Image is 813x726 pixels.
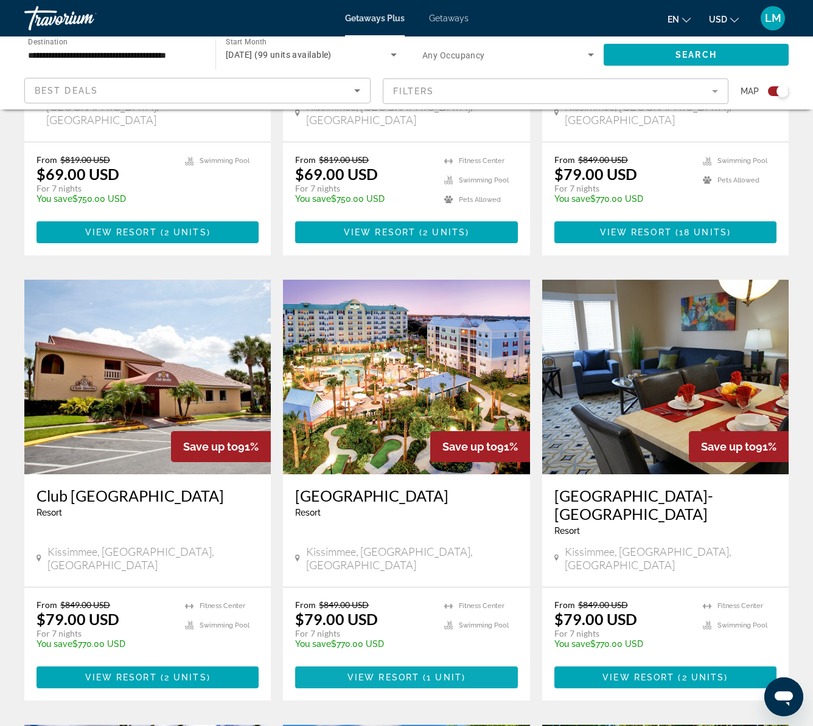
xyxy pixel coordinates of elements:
[717,176,759,184] span: Pets Allowed
[422,50,485,60] span: Any Occupancy
[37,183,173,194] p: For 7 nights
[226,50,332,60] span: [DATE] (99 units available)
[427,672,462,682] span: 1 unit
[668,15,679,24] span: en
[429,13,469,23] a: Getaways
[295,666,517,688] button: View Resort(1 unit)
[554,183,691,194] p: For 7 nights
[578,154,628,165] span: $849.00 USD
[347,672,419,682] span: View Resort
[675,50,717,60] span: Search
[24,2,146,34] a: Travorium
[554,165,637,183] p: $79.00 USD
[554,639,691,649] p: $770.00 USD
[37,508,62,517] span: Resort
[37,666,259,688] button: View Resort(2 units)
[60,600,110,610] span: $849.00 USD
[37,221,259,243] button: View Resort(2 units)
[554,610,637,628] p: $79.00 USD
[295,610,378,628] p: $79.00 USD
[554,666,776,688] button: View Resort(2 units)
[717,621,767,629] span: Swimming Pool
[295,486,517,505] a: [GEOGRAPHIC_DATA]
[419,672,466,682] span: ( )
[157,227,211,237] span: ( )
[689,431,789,462] div: 91%
[554,628,691,639] p: For 7 nights
[701,440,756,453] span: Save up to
[682,672,725,682] span: 2 units
[226,38,267,46] span: Start Month
[37,600,57,610] span: From
[157,672,211,682] span: ( )
[416,227,469,237] span: ( )
[383,78,729,105] button: Filter
[717,157,767,165] span: Swimming Pool
[672,227,731,237] span: ( )
[345,13,405,23] span: Getaways Plus
[668,10,691,28] button: Change language
[542,280,789,474] img: 6815I01L.jpg
[717,602,763,610] span: Fitness Center
[295,508,321,517] span: Resort
[37,639,72,649] span: You save
[442,440,497,453] span: Save up to
[37,628,173,639] p: For 7 nights
[295,639,331,649] span: You save
[306,100,518,126] span: Kissimmee, [GEOGRAPHIC_DATA], [GEOGRAPHIC_DATA]
[319,154,369,165] span: $819.00 USD
[24,280,271,474] img: 5169E01L.jpg
[35,86,98,95] span: Best Deals
[554,639,590,649] span: You save
[85,672,157,682] span: View Resort
[765,12,781,24] span: LM
[164,672,207,682] span: 2 units
[679,227,727,237] span: 18 units
[554,526,580,536] span: Resort
[295,194,331,204] span: You save
[600,227,672,237] span: View Resort
[171,431,271,462] div: 91%
[283,280,529,474] img: CL1IE01X.jpg
[37,639,173,649] p: $770.00 USD
[459,621,509,629] span: Swimming Pool
[757,5,789,31] button: User Menu
[295,600,316,610] span: From
[709,10,739,28] button: Change currency
[578,600,628,610] span: $849.00 USD
[295,183,431,194] p: For 7 nights
[200,621,249,629] span: Swimming Pool
[200,602,245,610] span: Fitness Center
[344,227,416,237] span: View Resort
[37,486,259,505] a: Club [GEOGRAPHIC_DATA]
[602,672,674,682] span: View Resort
[554,194,590,204] span: You save
[554,154,575,165] span: From
[459,157,504,165] span: Fitness Center
[37,154,57,165] span: From
[430,431,530,462] div: 91%
[35,83,360,98] mat-select: Sort by
[295,221,517,243] button: View Resort(2 units)
[164,227,207,237] span: 2 units
[554,194,691,204] p: $770.00 USD
[565,100,776,126] span: Kissimmee, [GEOGRAPHIC_DATA], [GEOGRAPHIC_DATA]
[295,639,431,649] p: $770.00 USD
[47,545,259,572] span: Kissimmee, [GEOGRAPHIC_DATA], [GEOGRAPHIC_DATA]
[295,165,378,183] p: $69.00 USD
[554,486,776,523] h3: [GEOGRAPHIC_DATA]-[GEOGRAPHIC_DATA]
[709,15,727,24] span: USD
[37,610,119,628] p: $79.00 USD
[741,83,759,100] span: Map
[554,221,776,243] button: View Resort(18 units)
[459,602,504,610] span: Fitness Center
[674,672,728,682] span: ( )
